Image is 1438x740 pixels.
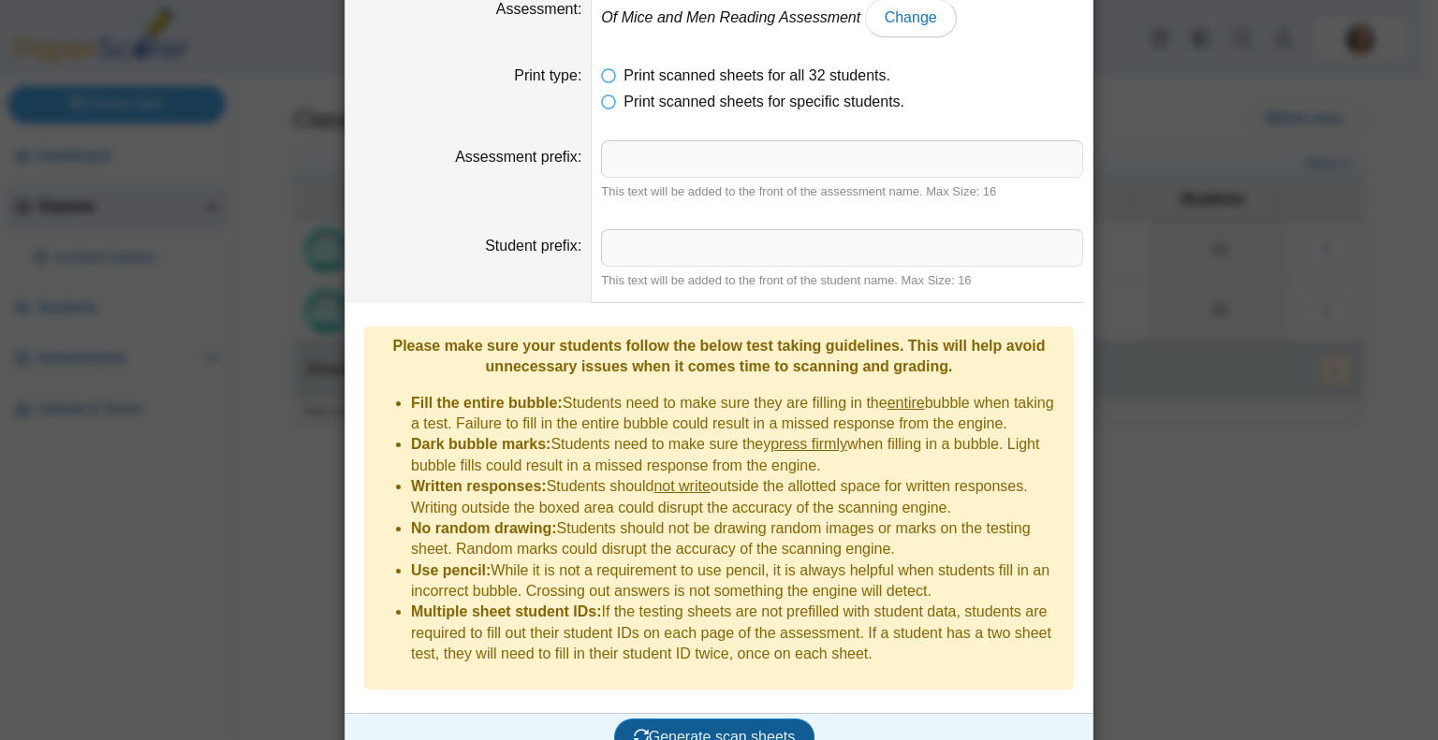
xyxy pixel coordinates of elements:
b: Fill the entire bubble: [411,395,563,411]
li: Students should outside the allotted space for written responses. Writing outside the boxed area ... [411,476,1064,518]
b: Written responses: [411,478,547,494]
li: Students need to make sure they when filling in a bubble. Light bubble fills could result in a mi... [411,434,1064,476]
li: Students should not be drawing random images or marks on the testing sheet. Random marks could di... [411,518,1064,560]
span: Print scanned sheets for all 32 students. [624,67,890,83]
label: Print type [514,67,581,83]
b: Multiple sheet student IDs: [411,603,602,619]
li: While it is not a requirement to use pencil, it is always helpful when students fill in an incorr... [411,560,1064,602]
u: not write [653,478,710,494]
em: Of Mice and Men Reading Assessment [601,9,860,25]
b: No random drawing: [411,520,557,536]
b: Please make sure your students follow the below test taking guidelines. This will help avoid unne... [392,338,1045,374]
label: Student prefix [485,238,581,254]
li: Students need to make sure they are filling in the bubble when taking a test. Failure to fill in ... [411,393,1064,435]
li: If the testing sheets are not prefilled with student data, students are required to fill out thei... [411,602,1064,664]
label: Assessment prefix [455,149,581,165]
div: This text will be added to the front of the student name. Max Size: 16 [601,272,1083,289]
div: This text will be added to the front of the assessment name. Max Size: 16 [601,183,1083,200]
b: Use pencil: [411,562,491,578]
u: press firmly [770,436,847,452]
b: Dark bubble marks: [411,436,550,452]
u: entire [888,395,925,411]
span: Change [885,9,937,25]
label: Assessment [496,1,582,17]
span: Print scanned sheets for specific students. [624,94,904,109]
